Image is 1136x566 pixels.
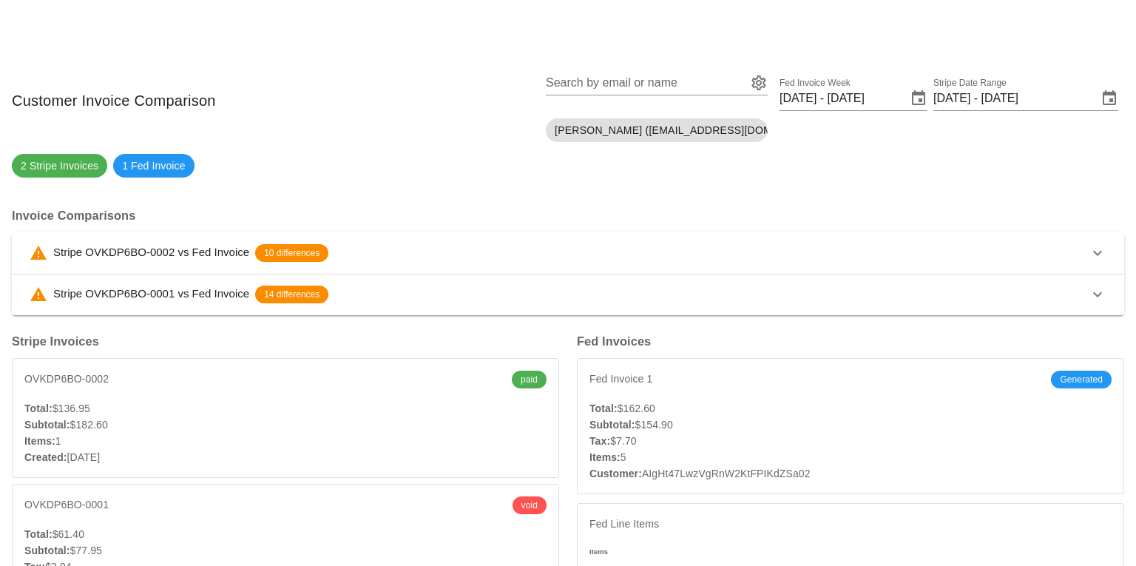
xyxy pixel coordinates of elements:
label: Fed Invoice Week [780,78,851,89]
div: $7.70 [589,433,1112,449]
div: $77.95 [24,542,547,559]
span: 2 Stripe Invoices [21,154,98,178]
div: AIgHt47LwzVgRnW2KtFPIKdZSa02 [589,465,1112,482]
strong: Total: [589,402,618,414]
strong: Tax: [589,435,610,447]
strong: Items: [24,435,55,447]
div: 1 [24,433,547,449]
span: 1 Fed Invoice [122,154,185,178]
span: [PERSON_NAME] ([EMAIL_ADDRESS][DOMAIN_NAME]) [555,118,759,142]
strong: Created: [24,451,67,463]
div: $182.60 [24,417,547,433]
strong: Subtotal: [589,419,635,431]
span: Fed Invoice 1 [589,371,652,388]
div: [DATE] [24,449,547,465]
span: 14 differences [264,286,319,303]
strong: Items: [589,451,621,463]
span: OVKDP6BO-0001 [24,496,109,514]
div: $61.40 [24,526,547,542]
span: 10 differences [264,244,319,262]
h3: Invoice Comparisons [12,207,1124,223]
div: $162.60 [589,400,1112,417]
div: Fed Line Items [578,504,1123,544]
div: $136.95 [24,400,547,417]
div: $154.90 [589,417,1112,433]
span: OVKDP6BO-0002 [24,371,109,388]
label: Stripe Date Range [933,78,1007,89]
h3: Fed Invoices [577,333,1124,349]
span: Generated [1060,371,1103,388]
button: Search by email or name appended action [750,74,768,92]
strong: Total: [24,528,53,540]
span: paid [521,371,538,388]
button: Stripe OVKDP6BO-0002 vs Fed Invoice10 differences [12,232,1124,274]
strong: Total: [24,402,53,414]
button: Stripe OVKDP6BO-0001 vs Fed Invoice14 differences [12,274,1124,315]
h3: Stripe Invoices [12,333,559,349]
span: Stripe OVKDP6BO-0001 vs Fed Invoice [53,287,249,300]
div: 5 [589,449,1112,465]
h6: Items [589,544,1112,560]
strong: Customer: [589,468,642,479]
strong: Subtotal: [24,545,70,556]
strong: Subtotal: [24,419,70,431]
span: void [521,496,538,514]
span: Stripe OVKDP6BO-0002 vs Fed Invoice [53,246,249,258]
